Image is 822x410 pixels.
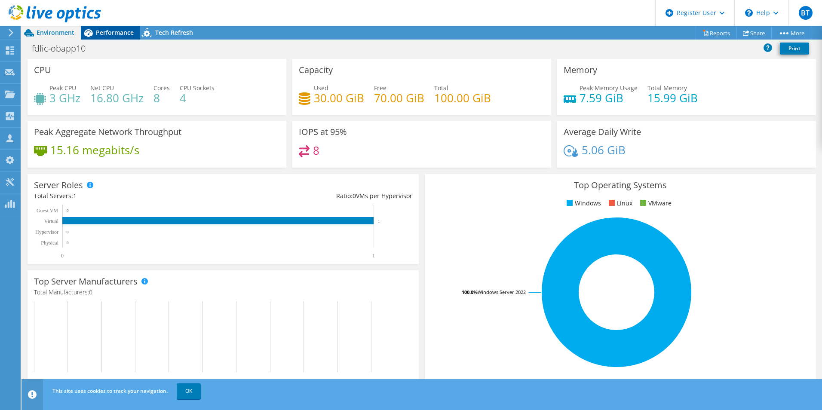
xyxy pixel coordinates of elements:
[431,181,810,190] h3: Top Operating Systems
[378,219,380,223] text: 1
[564,65,597,75] h3: Memory
[34,191,223,201] div: Total Servers:
[28,44,99,53] h1: fdlic-obapp10
[299,127,347,137] h3: IOPS at 95%
[180,84,215,92] span: CPU Sockets
[564,199,601,208] li: Windows
[52,387,168,395] span: This site uses cookies to track your navigation.
[374,84,386,92] span: Free
[736,26,772,40] a: Share
[374,93,424,103] h4: 70.00 GiB
[313,146,319,155] h4: 8
[580,84,638,92] span: Peak Memory Usage
[478,289,526,295] tspan: Windows Server 2022
[90,93,144,103] h4: 16.80 GHz
[34,181,83,190] h3: Server Roles
[314,93,364,103] h4: 30.00 GiB
[434,84,448,92] span: Total
[34,127,181,137] h3: Peak Aggregate Network Throughput
[153,84,170,92] span: Cores
[771,26,811,40] a: More
[462,289,478,295] tspan: 100.0%
[34,288,412,297] h4: Total Manufacturers:
[647,84,687,92] span: Total Memory
[34,277,138,286] h3: Top Server Manufacturers
[67,208,69,213] text: 0
[90,84,114,92] span: Net CPU
[638,199,672,208] li: VMware
[580,93,638,103] h4: 7.59 GiB
[696,26,737,40] a: Reports
[34,65,51,75] h3: CPU
[223,191,412,201] div: Ratio: VMs per Hypervisor
[49,84,76,92] span: Peak CPU
[780,43,809,55] a: Print
[799,6,813,20] span: BT
[67,230,69,234] text: 0
[647,93,698,103] h4: 15.99 GiB
[299,65,333,75] h3: Capacity
[607,199,632,208] li: Linux
[35,229,58,235] text: Hypervisor
[44,218,59,224] text: Virtual
[67,241,69,245] text: 0
[353,192,356,200] span: 0
[89,288,92,296] span: 0
[61,253,64,259] text: 0
[564,127,641,137] h3: Average Daily Write
[96,28,134,37] span: Performance
[37,208,58,214] text: Guest VM
[155,28,193,37] span: Tech Refresh
[50,145,139,155] h4: 15.16 megabits/s
[745,9,753,17] svg: \n
[582,145,626,155] h4: 5.06 GiB
[37,28,74,37] span: Environment
[153,93,170,103] h4: 8
[372,253,375,259] text: 1
[73,192,77,200] span: 1
[177,383,201,399] a: OK
[434,93,491,103] h4: 100.00 GiB
[314,84,328,92] span: Used
[49,93,80,103] h4: 3 GHz
[180,93,215,103] h4: 4
[41,240,58,246] text: Physical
